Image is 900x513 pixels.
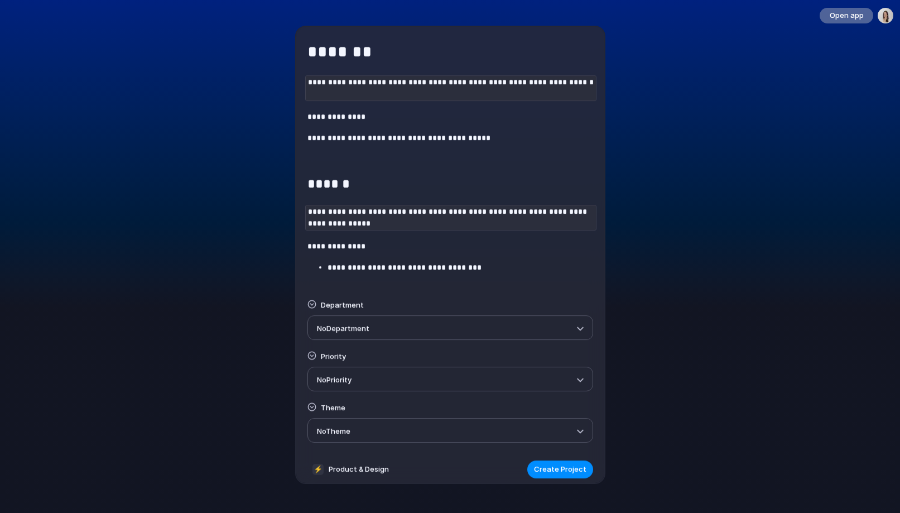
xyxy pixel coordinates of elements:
span: Priority [321,352,346,361]
span: Create Project [534,464,586,475]
span: No Department [317,324,369,333]
span: No Theme [317,426,350,435]
span: Department [321,300,364,309]
button: Open app [820,8,873,23]
button: Create Project [527,461,593,478]
span: Open app [830,10,864,21]
span: Product & Design [329,464,389,475]
span: Theme [321,403,345,412]
div: ⚡ [312,464,324,475]
span: No Priority [317,375,352,384]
